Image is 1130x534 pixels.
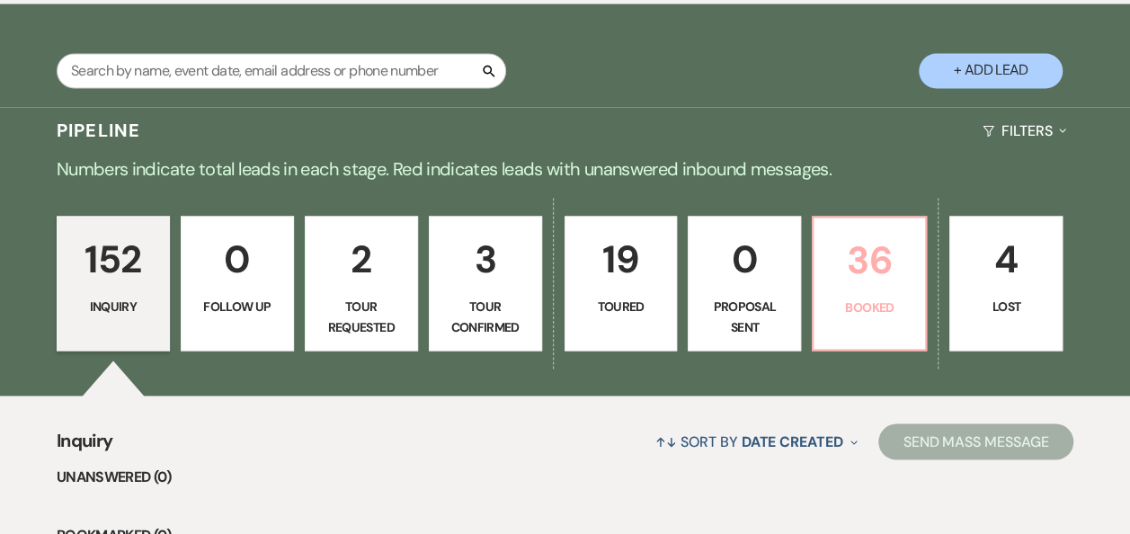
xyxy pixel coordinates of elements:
[699,229,789,289] p: 0
[975,107,1073,155] button: Filters
[699,297,789,337] p: Proposal Sent
[655,432,677,450] span: ↑↓
[949,216,1063,351] a: 4Lost
[824,230,914,290] p: 36
[316,229,406,289] p: 2
[919,53,1063,88] button: + Add Lead
[565,216,678,351] a: 19Toured
[316,297,406,337] p: Tour Requested
[576,297,666,316] p: Toured
[192,297,282,316] p: Follow Up
[68,297,158,316] p: Inquiry
[305,216,418,351] a: 2Tour Requested
[688,216,801,351] a: 0Proposal Sent
[824,298,914,317] p: Booked
[741,432,842,450] span: Date Created
[576,229,666,289] p: 19
[57,118,141,143] h3: Pipeline
[429,216,542,351] a: 3Tour Confirmed
[878,423,1074,459] button: Send Mass Message
[57,465,1073,488] li: Unanswered (0)
[57,426,113,465] span: Inquiry
[961,297,1051,316] p: Lost
[440,297,530,337] p: Tour Confirmed
[57,53,506,88] input: Search by name, event date, email address or phone number
[68,229,158,289] p: 152
[440,229,530,289] p: 3
[57,216,170,351] a: 152Inquiry
[812,216,927,351] a: 36Booked
[181,216,294,351] a: 0Follow Up
[192,229,282,289] p: 0
[648,417,864,465] button: Sort By Date Created
[961,229,1051,289] p: 4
